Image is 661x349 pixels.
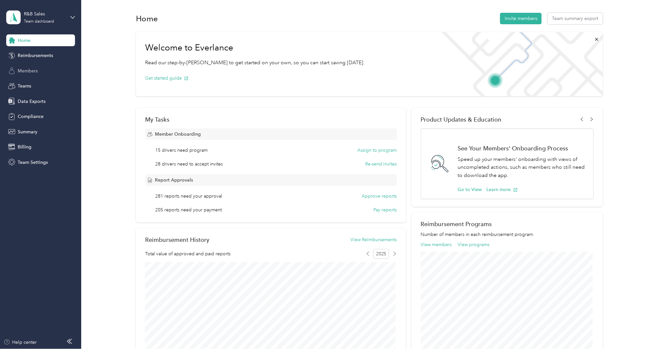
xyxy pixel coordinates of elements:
[487,186,518,193] button: Learn more
[500,13,542,24] button: Invite members
[155,177,193,184] span: Report Approvals
[18,37,30,44] span: Home
[156,193,222,200] span: 281 reports need your approval
[421,116,502,123] span: Product Updates & Education
[421,241,452,248] button: View members
[145,59,365,67] p: Read our step-by-[PERSON_NAME] to get started on your own, so you can start saving [DATE].
[458,241,490,248] button: View programs
[145,75,189,82] button: Get started guide
[145,250,231,257] span: Total value of approved and paid reports
[18,52,53,59] span: Reimbursements
[156,161,223,167] span: 28 drivers need to accept invites
[145,236,209,243] h2: Reimbursement History
[458,186,482,193] button: Go to View
[373,249,389,259] span: 2025
[145,43,365,53] h1: Welcome to Everlance
[24,10,65,17] div: R&B Sales
[24,20,54,24] div: Team dashboard
[18,144,31,150] span: Billing
[435,32,603,96] img: Welcome to everlance
[136,15,158,22] h1: Home
[548,13,603,24] button: Team summary export
[358,147,397,154] button: Assign to program
[18,159,48,166] span: Team Settings
[145,116,397,123] div: My Tasks
[421,221,594,227] h2: Reimbursement Programs
[18,68,38,74] span: Members
[156,147,208,154] span: 15 drivers need program
[155,131,201,138] span: Member Onboarding
[4,339,37,346] button: Help center
[18,113,44,120] span: Compliance
[366,161,397,167] button: Re-send invites
[18,83,31,89] span: Teams
[458,155,587,180] p: Speed up your members' onboarding with views of uncompleted actions, such as members who still ne...
[156,206,222,213] span: 205 reports need your payment
[18,128,37,135] span: Summary
[421,231,594,238] p: Number of members in each reimbursement program.
[362,193,397,200] button: Approve reports
[458,145,587,152] h1: See Your Members' Onboarding Process
[374,206,397,213] button: Pay reports
[624,312,661,349] iframe: Everlance-gr Chat Button Frame
[351,236,397,243] button: View Reimbursements
[18,98,46,105] span: Data Exports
